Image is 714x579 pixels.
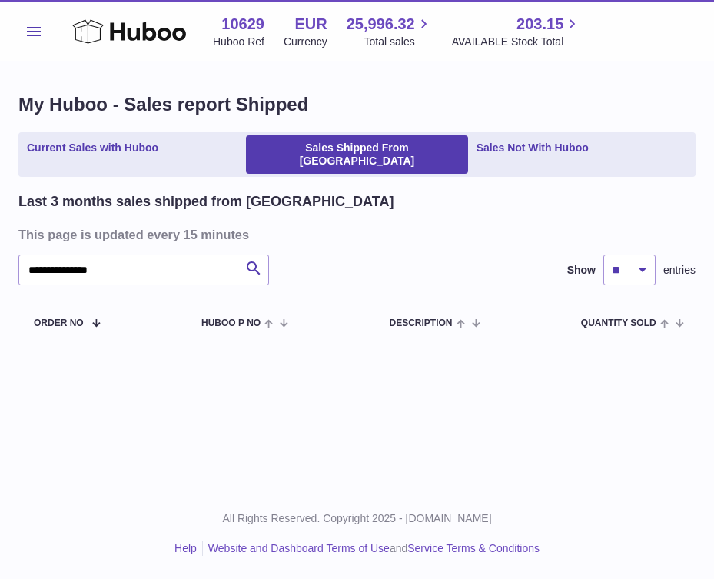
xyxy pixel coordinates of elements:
h1: My Huboo - Sales report Shipped [18,92,696,117]
label: Show [567,263,596,278]
a: Sales Shipped From [GEOGRAPHIC_DATA] [246,135,467,174]
h3: This page is updated every 15 minutes [18,226,692,243]
span: AVAILABLE Stock Total [452,35,582,49]
li: and [203,541,540,556]
span: entries [663,263,696,278]
span: Huboo P no [201,318,261,328]
strong: EUR [295,14,327,35]
span: Total sales [364,35,433,49]
div: Huboo Ref [213,35,264,49]
span: 25,996.32 [347,14,415,35]
a: Help [174,542,197,554]
a: Website and Dashboard Terms of Use [208,542,390,554]
a: 203.15 AVAILABLE Stock Total [452,14,582,49]
span: Quantity Sold [581,318,656,328]
h2: Last 3 months sales shipped from [GEOGRAPHIC_DATA] [18,192,394,211]
a: Sales Not With Huboo [471,135,594,174]
div: Currency [284,35,327,49]
strong: 10629 [221,14,264,35]
span: 203.15 [516,14,563,35]
p: All Rights Reserved. Copyright 2025 - [DOMAIN_NAME] [12,511,702,526]
a: 25,996.32 Total sales [347,14,433,49]
a: Service Terms & Conditions [407,542,540,554]
a: Current Sales with Huboo [22,135,164,174]
span: Description [389,318,452,328]
span: Order No [34,318,84,328]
